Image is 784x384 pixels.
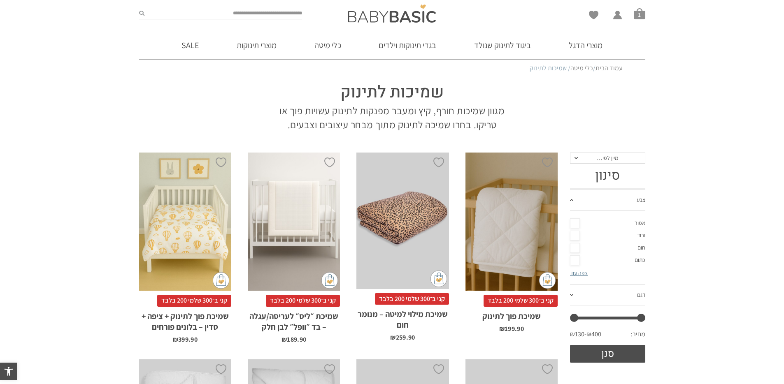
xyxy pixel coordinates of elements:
img: cat-mini-atc.png [321,272,338,289]
img: Baby Basic בגדי תינוקות וילדים אונליין [348,5,436,23]
span: קני ב־300 שלמי 200 בלבד [157,295,231,306]
bdi: 199.90 [499,324,524,333]
bdi: 189.90 [281,335,306,344]
a: שמיכת פוך לתינוק + ציפה + סדין - בלונים פורחים קני ב־300 שלמי 200 בלבדשמיכת פוך לתינוק + ציפה + ס... [139,153,231,343]
a: ורוד [570,229,645,242]
a: צפה עוד [570,269,588,277]
h2: שמיכת מילוי למיטה – מנומר חום [356,305,449,330]
img: cat-mini-atc.png [213,272,229,289]
span: קני ב־300 שלמי 200 בלבד [375,293,449,305]
a: שמיכת פוך לתינוק קני ב־300 שלמי 200 בלבדשמיכת פוך לתינוק ₪199.90 [465,153,558,332]
a: צבע [570,190,645,211]
a: SALE [169,31,211,59]
span: ₪400 [586,330,601,339]
a: סל קניות1 [634,8,645,19]
p: מגוון שמיכות חורף, קיץ ומעבר מפנקות לתינוק עשויות פוך או טריקו. בחרו שמיכה לתינוק מתוך מבחר עיצוב... [275,104,509,132]
span: סל קניות [634,8,645,19]
a: כלי מיטה [302,31,354,59]
a: אפור [570,217,645,229]
span: ₪ [173,335,178,344]
a: שמיכת ״ליס״ לעריסה/עגלה - בד ״וופל״ לבן חלק קני ב־300 שלמי 200 בלבדשמיכת ״ליס״ לעריסה/עגלה – בד ״... [248,153,340,343]
span: ₪ [390,333,395,342]
span: קני ב־300 שלמי 200 בלבד [484,295,558,306]
a: ביגוד לתינוק שנולד [462,31,543,59]
a: כלי מיטה [570,64,593,72]
a: מוצרי תינוקות [224,31,289,59]
span: מיין לפי… [597,154,618,162]
a: בגדי תינוקות וילדים [366,31,449,59]
span: ₪ [499,324,505,333]
h1: שמיכות לתינוק [275,81,509,104]
bdi: 399.90 [173,335,198,344]
img: cat-mini-atc.png [430,271,447,287]
nav: Breadcrumb [162,64,623,73]
span: קני ב־300 שלמי 200 בלבד [266,295,340,306]
a: חום [570,242,645,254]
bdi: 259.90 [390,333,415,342]
h2: שמיכת פוך לתינוק + ציפה + סדין – בלונים פורחים [139,307,231,332]
button: סנן [570,345,645,363]
img: cat-mini-atc.png [539,272,556,289]
a: מוצרי הדגל [556,31,615,59]
h2: שמיכת פוך לתינוק [465,307,558,322]
a: כתום [570,254,645,266]
a: דגם [570,285,645,306]
h3: סינון [570,168,645,183]
span: ₪ [281,335,287,344]
a: Wishlist [589,11,598,19]
span: ₪130 [570,330,586,339]
a: עמוד הבית [596,64,623,72]
a: שמיכת מילוי למיטה - מנומר חום קני ב־300 שלמי 200 בלבדשמיכת מילוי למיטה – מנומר חום ₪259.90 [356,153,449,341]
span: Wishlist [589,11,598,22]
div: מחיר: — [570,328,645,345]
h2: שמיכת ״ליס״ לעריסה/עגלה – בד ״וופל״ לבן חלק [248,307,340,332]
